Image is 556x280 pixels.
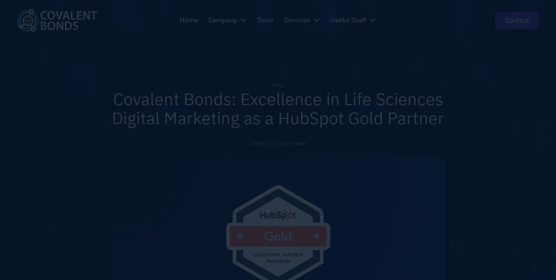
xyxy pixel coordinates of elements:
[330,15,366,26] div: Useful Stuff
[269,138,271,148] div: |
[110,81,446,89] div: Blog
[257,10,274,30] a: Team
[17,9,97,31] img: Covalent Bonds White / Teal Logo
[251,139,266,147] div: [DATE]
[284,15,310,26] div: Services
[330,10,376,30] div: Useful Stuff
[180,10,198,30] a: Home
[110,89,446,128] h1: Covalent Bonds: Excellence in Life Sciences Digital Marketing as a HubSpot Gold Partner
[284,10,320,30] div: Services
[208,15,237,26] div: Company
[17,9,97,31] a: home
[274,139,306,147] div: 5:00 min read
[495,12,539,29] a: contact
[257,15,274,26] div: Team
[180,15,198,26] div: Home
[208,10,247,30] div: Company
